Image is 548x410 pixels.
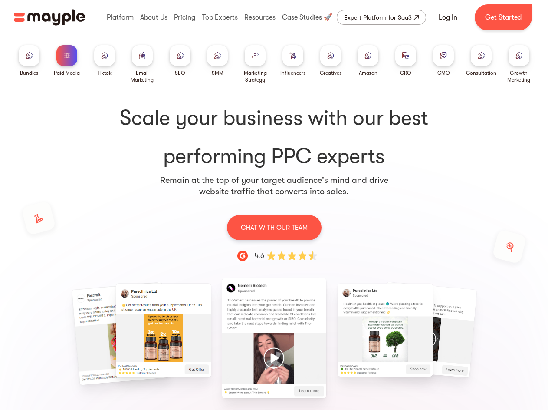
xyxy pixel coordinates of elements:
span: Scale your business with our best [24,104,524,132]
div: 15 / 15 [118,286,208,375]
div: 3 / 15 [450,286,540,374]
a: Influencers [280,45,305,76]
div: Paid Media [54,69,80,76]
a: SMM [207,45,228,76]
div: CRO [400,69,411,76]
div: SMM [212,69,223,76]
a: Creatives [320,45,341,76]
div: Amazon [359,69,377,76]
h1: performing PPC experts [24,104,524,170]
div: Influencers [280,69,305,76]
a: Get Started [475,4,532,30]
div: Consultation [466,69,496,76]
p: Remain at the top of your target audience's mind and drive website traffic that converts into sales. [160,175,389,197]
a: Paid Media [54,45,80,76]
div: 4.6 [255,251,264,261]
div: 1 / 15 [229,286,319,390]
div: Creatives [320,69,341,76]
a: Marketing Strategy [240,45,271,83]
a: Tiktok [94,45,115,76]
div: 2 / 15 [340,286,430,374]
a: Growth Marketing [503,45,534,83]
div: Marketing Strategy [240,69,271,83]
a: Bundles [19,45,39,76]
a: CMO [433,45,454,76]
div: CMO [437,69,450,76]
div: Tiktok [98,69,112,76]
img: Mayple logo [14,9,85,26]
div: Expert Platform for SaaS [344,12,412,23]
div: 14 / 15 [8,286,98,381]
a: Log In [428,7,468,28]
div: Email Marketing [127,69,158,83]
a: CRO [395,45,416,76]
a: Consultation [466,45,496,76]
div: SEO [175,69,185,76]
a: SEO [170,45,190,76]
a: Amazon [358,45,378,76]
div: Bundles [20,69,38,76]
a: CHAT WITH OUR TEAM [227,215,322,240]
a: Email Marketing [127,45,158,83]
a: Expert Platform for SaaS [337,10,426,25]
p: CHAT WITH OUR TEAM [241,222,308,233]
div: Growth Marketing [503,69,534,83]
